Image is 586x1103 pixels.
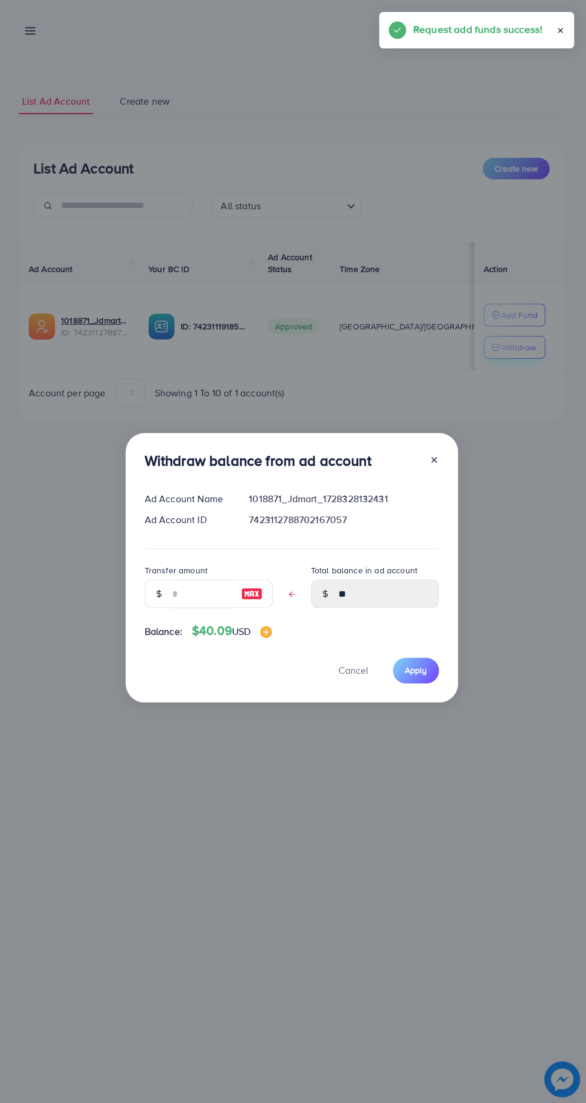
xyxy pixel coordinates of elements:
[239,492,448,506] div: 1018871_Jdmart_1728328132431
[323,658,383,683] button: Cancel
[311,564,417,576] label: Total balance in ad account
[145,625,182,638] span: Balance:
[145,564,207,576] label: Transfer amount
[338,664,368,677] span: Cancel
[135,492,240,506] div: Ad Account Name
[405,664,427,676] span: Apply
[135,513,240,527] div: Ad Account ID
[393,658,439,683] button: Apply
[413,22,542,37] h5: Request add funds success!
[232,625,251,638] span: USD
[260,626,272,638] img: image
[241,586,263,601] img: image
[239,513,448,527] div: 7423112788702167057
[192,624,272,638] h4: $40.09
[145,452,371,469] h3: Withdraw balance from ad account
